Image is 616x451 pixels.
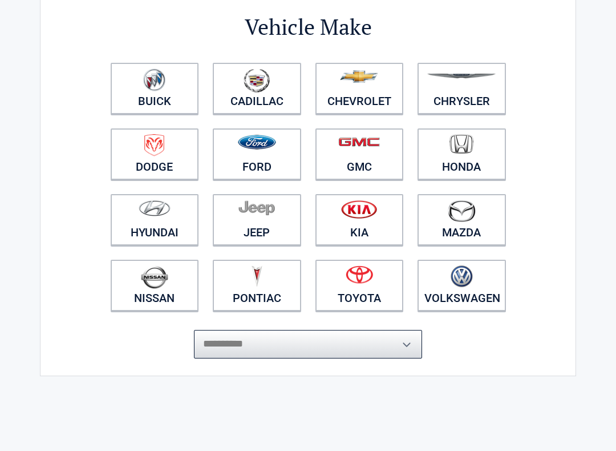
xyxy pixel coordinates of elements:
img: cadillac [244,69,270,92]
a: GMC [315,128,404,180]
a: Jeep [213,194,301,245]
a: Ford [213,128,301,180]
a: Volkswagen [418,260,506,311]
img: jeep [238,200,275,216]
a: Dodge [111,128,199,180]
a: Cadillac [213,63,301,114]
img: honda [449,134,473,154]
img: ford [238,135,276,150]
img: gmc [338,137,380,147]
img: toyota [346,265,373,284]
a: Chrysler [418,63,506,114]
a: Nissan [111,260,199,311]
img: kia [341,200,377,219]
a: Kia [315,194,404,245]
img: volkswagen [451,265,473,288]
img: nissan [141,265,168,289]
a: Pontiac [213,260,301,311]
img: chrysler [427,74,496,79]
a: Hyundai [111,194,199,245]
img: hyundai [139,200,171,216]
h2: Vehicle Make [103,13,513,42]
img: pontiac [251,265,262,287]
img: dodge [144,134,164,156]
a: Chevrolet [315,63,404,114]
a: Mazda [418,194,506,245]
a: Toyota [315,260,404,311]
img: mazda [447,200,476,222]
img: chevrolet [340,70,378,83]
a: Honda [418,128,506,180]
img: buick [143,69,165,91]
a: Buick [111,63,199,114]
